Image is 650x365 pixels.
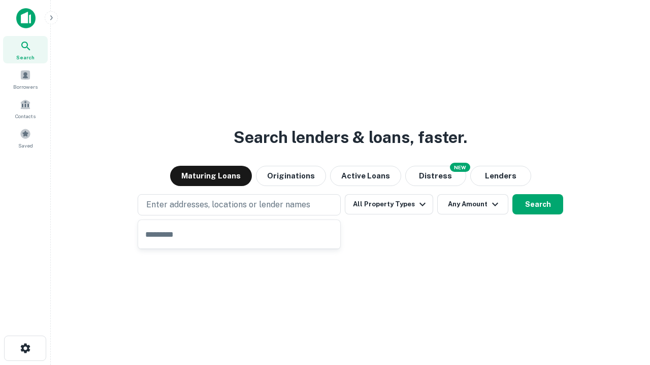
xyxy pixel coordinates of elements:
button: Originations [256,166,326,186]
span: Search [16,53,35,61]
button: Enter addresses, locations or lender names [138,194,341,215]
span: Borrowers [13,83,38,91]
p: Enter addresses, locations or lender names [146,199,310,211]
span: Contacts [15,112,36,120]
span: Saved [18,141,33,150]
img: capitalize-icon.png [16,8,36,28]
button: Active Loans [330,166,401,186]
a: Borrowers [3,65,48,93]
button: Search [512,194,563,214]
div: NEW [450,163,470,172]
a: Contacts [3,95,48,122]
a: Search [3,36,48,63]
button: Search distressed loans with lien and other non-mortgage details. [405,166,466,186]
button: Lenders [470,166,531,186]
button: All Property Types [345,194,433,214]
button: Any Amount [437,194,508,214]
a: Saved [3,124,48,152]
button: Maturing Loans [170,166,252,186]
iframe: Chat Widget [599,284,650,333]
h3: Search lenders & loans, faster. [234,125,467,150]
